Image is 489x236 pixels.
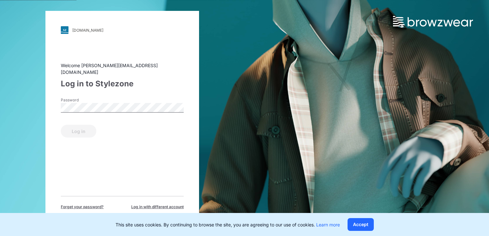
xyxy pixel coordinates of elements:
[131,204,184,210] span: Log in with different account
[61,26,68,34] img: svg+xml;base64,PHN2ZyB3aWR0aD0iMjgiIGhlaWdodD0iMjgiIHZpZXdCb3g9IjAgMCAyOCAyOCIgZmlsbD0ibm9uZSIgeG...
[316,222,340,227] a: Learn more
[116,221,340,228] p: This site uses cookies. By continuing to browse the site, you are agreeing to our use of cookies.
[348,218,374,231] button: Accept
[61,78,184,90] div: Log in to Stylezone
[72,28,103,33] div: [DOMAIN_NAME]
[61,26,184,34] a: [DOMAIN_NAME]
[61,97,106,103] label: Password
[61,62,184,75] div: Welcome [PERSON_NAME][EMAIL_ADDRESS][DOMAIN_NAME]
[61,204,104,210] span: Forget your password?
[393,16,473,28] img: browzwear-logo.73288ffb.svg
